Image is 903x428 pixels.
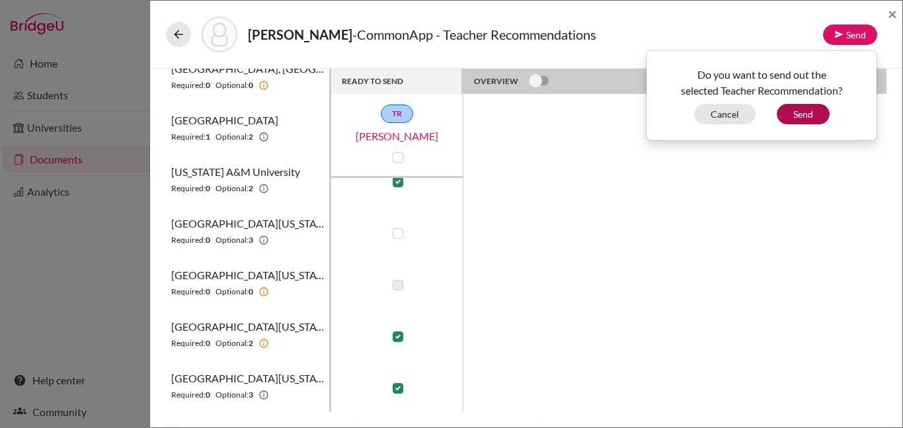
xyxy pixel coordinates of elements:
[249,183,253,194] b: 2
[171,389,206,401] span: Required:
[249,79,253,91] b: 0
[249,389,253,401] b: 3
[171,267,324,283] span: [GEOGRAPHIC_DATA][US_STATE]
[206,234,210,246] b: 0
[249,131,253,143] b: 2
[216,337,249,349] span: Optional:
[381,105,413,123] a: TR
[216,389,249,401] span: Optional:
[248,26,352,42] strong: [PERSON_NAME]
[249,234,253,246] b: 3
[823,24,877,45] button: Send
[171,61,324,77] span: [GEOGRAPHIC_DATA], [GEOGRAPHIC_DATA]
[249,337,253,349] b: 2
[206,389,210,401] b: 0
[331,69,463,94] th: READY TO SEND
[171,183,206,194] span: Required:
[216,131,249,143] span: Optional:
[656,67,867,99] p: Do you want to send out the selected Teacher Recommendation?
[171,370,324,386] span: [GEOGRAPHIC_DATA][US_STATE] at [GEOGRAPHIC_DATA]
[171,164,300,180] span: [US_STATE] A&M University
[646,50,877,141] div: Send
[331,128,463,144] a: [PERSON_NAME]
[249,286,253,298] b: 0
[474,73,549,89] div: OVERVIEW
[171,79,206,91] span: Required:
[206,79,210,91] b: 0
[888,6,897,22] button: Close
[352,26,596,42] span: - CommonApp - Teacher Recommendations
[171,216,324,232] span: [GEOGRAPHIC_DATA][US_STATE], [GEOGRAPHIC_DATA]
[206,337,210,349] b: 0
[171,319,324,335] span: [GEOGRAPHIC_DATA][US_STATE]
[777,104,830,124] button: Send
[206,131,210,143] b: 1
[171,234,206,246] span: Required:
[171,286,206,298] span: Required:
[216,183,249,194] span: Optional:
[216,234,249,246] span: Optional:
[888,4,897,23] span: ×
[206,286,210,298] b: 0
[216,79,249,91] span: Optional:
[216,286,249,298] span: Optional:
[206,183,210,194] b: 0
[171,112,278,128] span: [GEOGRAPHIC_DATA]
[694,104,756,124] button: Cancel
[171,131,206,143] span: Required:
[171,337,206,349] span: Required:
